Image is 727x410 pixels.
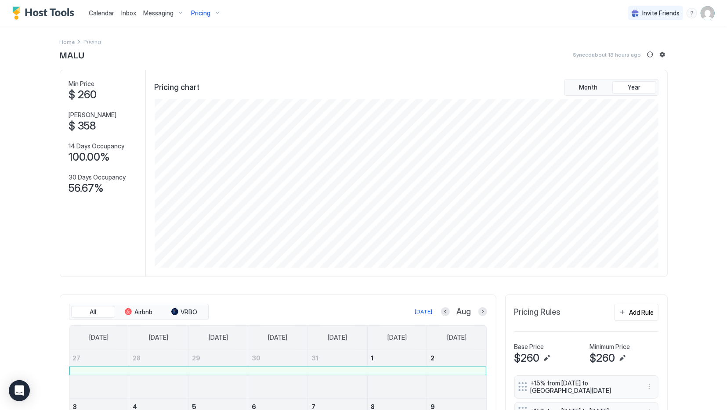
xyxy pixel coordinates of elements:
div: Open Intercom Messenger [9,380,30,401]
span: 2 [430,354,434,362]
a: Thursday [319,326,356,349]
span: Inbox [121,9,136,17]
span: 31 [311,354,318,362]
div: tab-group [564,79,658,96]
button: Previous month [441,307,450,316]
span: $ 358 [69,119,96,133]
a: Monday [140,326,177,349]
span: [DATE] [89,334,109,342]
a: Inbox [121,8,136,18]
span: VRBO [181,308,198,316]
button: All [71,306,115,318]
span: Messaging [143,9,174,17]
button: Listing settings [657,49,668,60]
button: Sync prices [645,49,655,60]
span: Breadcrumb [84,38,101,45]
div: menu [687,8,697,18]
span: Invite Friends [642,9,680,17]
span: 30 [252,354,260,362]
a: July 27, 2025 [69,350,129,366]
span: [DATE] [209,334,228,342]
td: July 30, 2025 [248,350,308,399]
a: August 2, 2025 [427,350,486,366]
td: August 2, 2025 [427,350,487,399]
td: July 27, 2025 [69,350,129,399]
span: Minimum Price [590,343,630,351]
a: July 28, 2025 [129,350,188,366]
span: Year [628,83,640,91]
div: User profile [701,6,715,20]
button: Month [567,81,611,94]
span: [PERSON_NAME] [69,111,117,119]
span: Synced about 13 hours ago [573,51,641,58]
button: Year [612,81,656,94]
a: July 29, 2025 [188,350,248,366]
span: $ 260 [69,88,97,101]
td: July 29, 2025 [188,350,248,399]
span: 56.67% [69,182,104,195]
span: Calendar [89,9,114,17]
a: Wednesday [259,326,296,349]
span: Month [579,83,598,91]
a: Home [60,37,75,46]
a: August 1, 2025 [368,350,427,366]
span: Base Price [514,343,544,351]
span: Pricing chart [155,83,200,93]
button: [DATE] [414,306,434,317]
span: 14 Days Occupancy [69,142,125,150]
button: Add Rule [615,304,658,321]
span: [DATE] [447,334,467,342]
span: MALU [60,48,85,61]
a: Saturday [438,326,475,349]
span: Min Price [69,80,95,88]
a: Calendar [89,8,114,18]
td: July 31, 2025 [307,350,367,399]
div: menu [644,381,655,392]
span: Pricing Rules [514,307,561,317]
span: [DATE] [387,334,407,342]
span: 28 [133,354,141,362]
button: Next month [478,307,487,316]
span: Aug [457,307,471,317]
button: More options [644,381,655,392]
a: Host Tools Logo [12,7,78,20]
span: 27 [73,354,81,362]
span: 30 Days Occupancy [69,173,126,181]
span: $260 [590,352,615,365]
span: 100.00% [69,151,110,164]
span: [DATE] [328,334,347,342]
span: All [90,308,96,316]
a: Sunday [80,326,117,349]
span: $260 [514,352,540,365]
button: Airbnb [117,306,161,318]
div: [DATE] [415,308,433,316]
div: Breadcrumb [60,37,75,46]
td: August 1, 2025 [367,350,427,399]
button: VRBO [163,306,206,318]
span: Home [60,39,75,45]
span: +15% from [DATE] to [GEOGRAPHIC_DATA][DATE] [531,379,635,395]
a: July 31, 2025 [308,350,367,366]
a: Tuesday [200,326,237,349]
span: Pricing [191,9,210,17]
a: Friday [379,326,416,349]
span: [DATE] [149,334,168,342]
span: 1 [371,354,374,362]
span: 29 [192,354,200,362]
div: tab-group [69,304,209,320]
div: Add Rule [629,308,654,317]
a: July 30, 2025 [248,350,307,366]
span: Airbnb [134,308,152,316]
button: Edit [617,353,628,363]
button: Edit [542,353,552,363]
span: [DATE] [268,334,287,342]
td: July 28, 2025 [129,350,188,399]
